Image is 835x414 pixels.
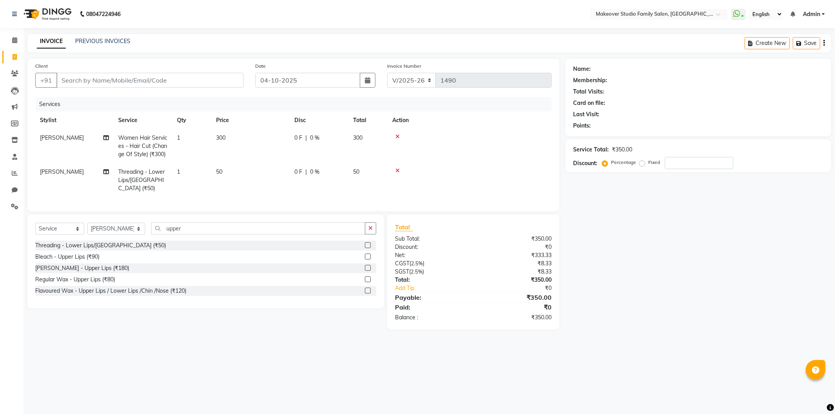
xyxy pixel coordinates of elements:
input: Search or Scan [151,222,365,234]
span: 300 [216,134,225,141]
div: Membership: [573,76,607,85]
span: [PERSON_NAME] [40,168,84,175]
button: +91 [35,73,57,88]
img: logo [20,3,74,25]
th: Action [388,112,552,129]
div: Service Total: [573,146,609,154]
div: Discount: [573,159,597,167]
label: Date [255,63,266,70]
span: 0 % [310,134,319,142]
div: ₹350.00 [473,313,557,322]
a: PREVIOUS INVOICES [75,38,130,45]
div: Bleach - Upper Lips (₹90) [35,253,99,261]
div: Flavoured Wax - Upper Lips / Lower Lips /Chin /Nose (₹120) [35,287,186,295]
div: Total Visits: [573,88,604,96]
span: Total [395,223,413,231]
th: Service [114,112,172,129]
div: Paid: [389,302,473,312]
div: Card on file: [573,99,605,107]
button: Create New [745,37,790,49]
button: Save [793,37,820,49]
span: 0 F [294,134,302,142]
div: ( ) [389,259,473,268]
div: Last Visit: [573,110,599,119]
div: ( ) [389,268,473,276]
span: 2.5% [411,268,422,275]
div: Services [36,97,557,112]
div: Name: [573,65,591,73]
div: ₹350.00 [473,293,557,302]
div: ₹0 [473,302,557,312]
div: Payable: [389,293,473,302]
div: Points: [573,122,591,130]
input: Search by Name/Mobile/Email/Code [56,73,243,88]
div: Total: [389,276,473,284]
div: ₹0 [473,243,557,251]
span: 0 % [310,168,319,176]
span: Women Hair Services - Hair Cut (Change Of Style) (₹300) [118,134,167,158]
div: ₹8.33 [473,259,557,268]
div: ₹350.00 [473,235,557,243]
div: ₹0 [487,284,557,292]
label: Client [35,63,48,70]
span: 2.5% [411,260,423,266]
label: Fixed [648,159,660,166]
div: ₹8.33 [473,268,557,276]
div: [PERSON_NAME] - Upper Lips (₹180) [35,264,129,272]
th: Price [211,112,290,129]
div: Sub Total: [389,235,473,243]
th: Qty [172,112,211,129]
div: ₹350.00 [473,276,557,284]
div: Balance : [389,313,473,322]
label: Invoice Number [387,63,421,70]
span: 50 [353,168,359,175]
th: Total [348,112,388,129]
span: 1 [177,134,180,141]
span: CGST [395,260,409,267]
a: Add Tip [389,284,487,292]
div: Regular Wax - Upper Lips (₹80) [35,275,115,284]
th: Stylist [35,112,114,129]
span: | [305,134,307,142]
div: Net: [389,251,473,259]
b: 08047224946 [86,3,121,25]
span: Admin [803,10,820,18]
div: Threading - Lower Lips/[GEOGRAPHIC_DATA] (₹50) [35,241,166,250]
div: ₹333.33 [473,251,557,259]
span: 300 [353,134,362,141]
span: 0 F [294,168,302,176]
span: [PERSON_NAME] [40,134,84,141]
label: Percentage [611,159,636,166]
div: ₹350.00 [612,146,632,154]
span: 1 [177,168,180,175]
iframe: chat widget [802,383,827,406]
a: INVOICE [37,34,66,49]
div: Discount: [389,243,473,251]
span: SGST [395,268,409,275]
span: | [305,168,307,176]
span: 50 [216,168,222,175]
span: Threading - Lower Lips/[GEOGRAPHIC_DATA] (₹50) [118,168,165,192]
th: Disc [290,112,348,129]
